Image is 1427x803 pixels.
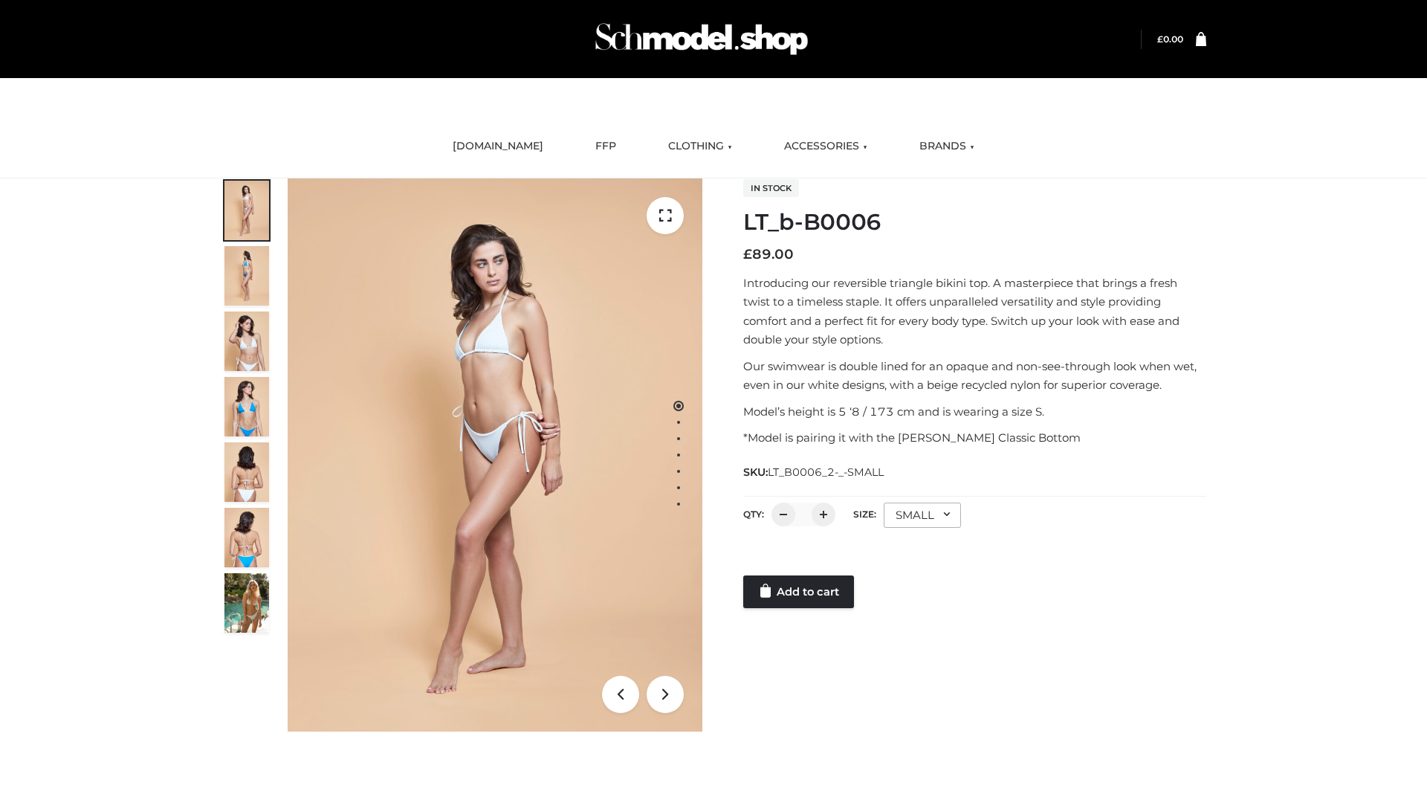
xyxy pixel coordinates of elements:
[1157,33,1183,45] a: £0.00
[768,465,884,479] span: LT_B0006_2-_-SMALL
[224,377,269,436] img: ArielClassicBikiniTop_CloudNine_AzureSky_OW114ECO_4-scaled.jpg
[743,428,1206,448] p: *Model is pairing it with the [PERSON_NAME] Classic Bottom
[584,130,627,163] a: FFP
[908,130,986,163] a: BRANDS
[657,130,743,163] a: CLOTHING
[590,10,813,68] img: Schmodel Admin 964
[884,503,961,528] div: SMALL
[853,509,876,520] label: Size:
[743,179,799,197] span: In stock
[743,274,1206,349] p: Introducing our reversible triangle bikini top. A masterpiece that brings a fresh twist to a time...
[743,575,854,608] a: Add to cart
[1157,33,1183,45] bdi: 0.00
[288,178,702,732] img: ArielClassicBikiniTop_CloudNine_AzureSky_OW114ECO_1
[224,573,269,633] img: Arieltop_CloudNine_AzureSky2.jpg
[773,130,878,163] a: ACCESSORIES
[441,130,554,163] a: [DOMAIN_NAME]
[224,312,269,371] img: ArielClassicBikiniTop_CloudNine_AzureSky_OW114ECO_3-scaled.jpg
[743,246,794,262] bdi: 89.00
[224,442,269,502] img: ArielClassicBikiniTop_CloudNine_AzureSky_OW114ECO_7-scaled.jpg
[224,181,269,240] img: ArielClassicBikiniTop_CloudNine_AzureSky_OW114ECO_1-scaled.jpg
[743,402,1206,422] p: Model’s height is 5 ‘8 / 173 cm and is wearing a size S.
[743,509,764,520] label: QTY:
[743,357,1206,395] p: Our swimwear is double lined for an opaque and non-see-through look when wet, even in our white d...
[1157,33,1163,45] span: £
[224,508,269,567] img: ArielClassicBikiniTop_CloudNine_AzureSky_OW114ECO_8-scaled.jpg
[224,246,269,306] img: ArielClassicBikiniTop_CloudNine_AzureSky_OW114ECO_2-scaled.jpg
[743,246,752,262] span: £
[743,209,1206,236] h1: LT_b-B0006
[743,463,885,481] span: SKU:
